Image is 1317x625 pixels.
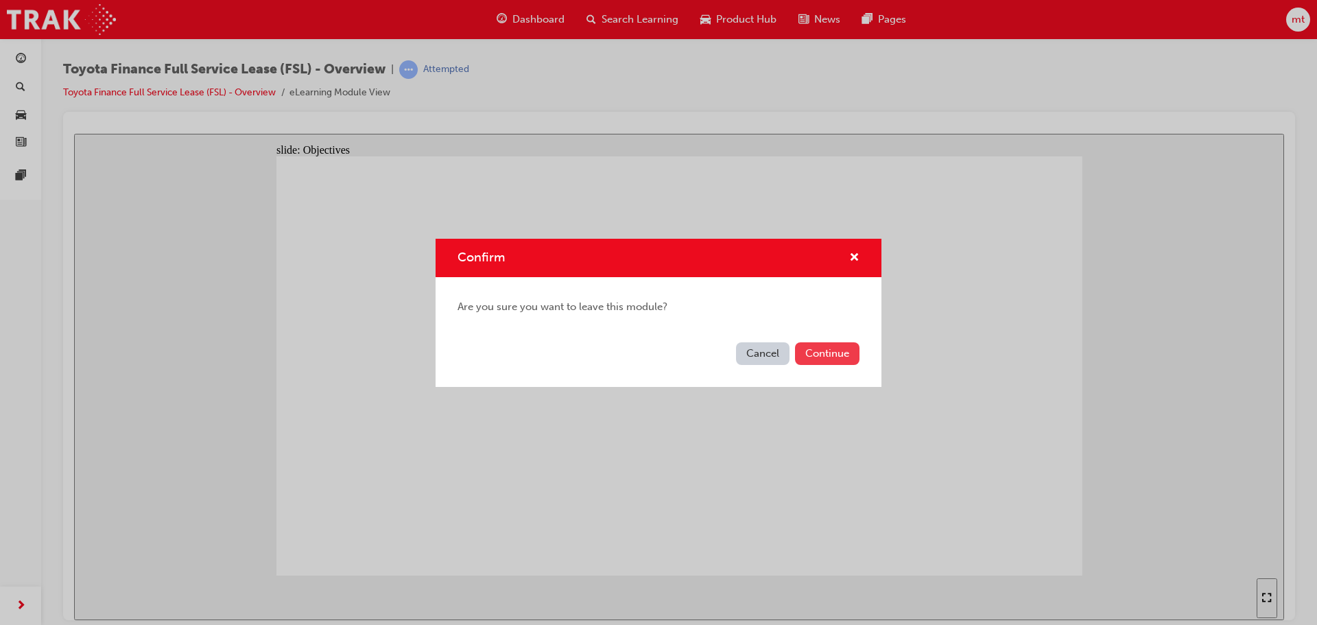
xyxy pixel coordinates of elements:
div: Are you sure you want to leave this module? [436,277,881,337]
button: cross-icon [849,250,859,267]
button: Enter full-screen mode [1183,445,1203,484]
nav: slide navigation [1183,442,1203,486]
button: Cancel [736,342,790,365]
span: cross-icon [849,252,859,265]
div: Confirm [436,239,881,387]
button: Continue [795,342,859,365]
span: Confirm [458,250,505,265]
